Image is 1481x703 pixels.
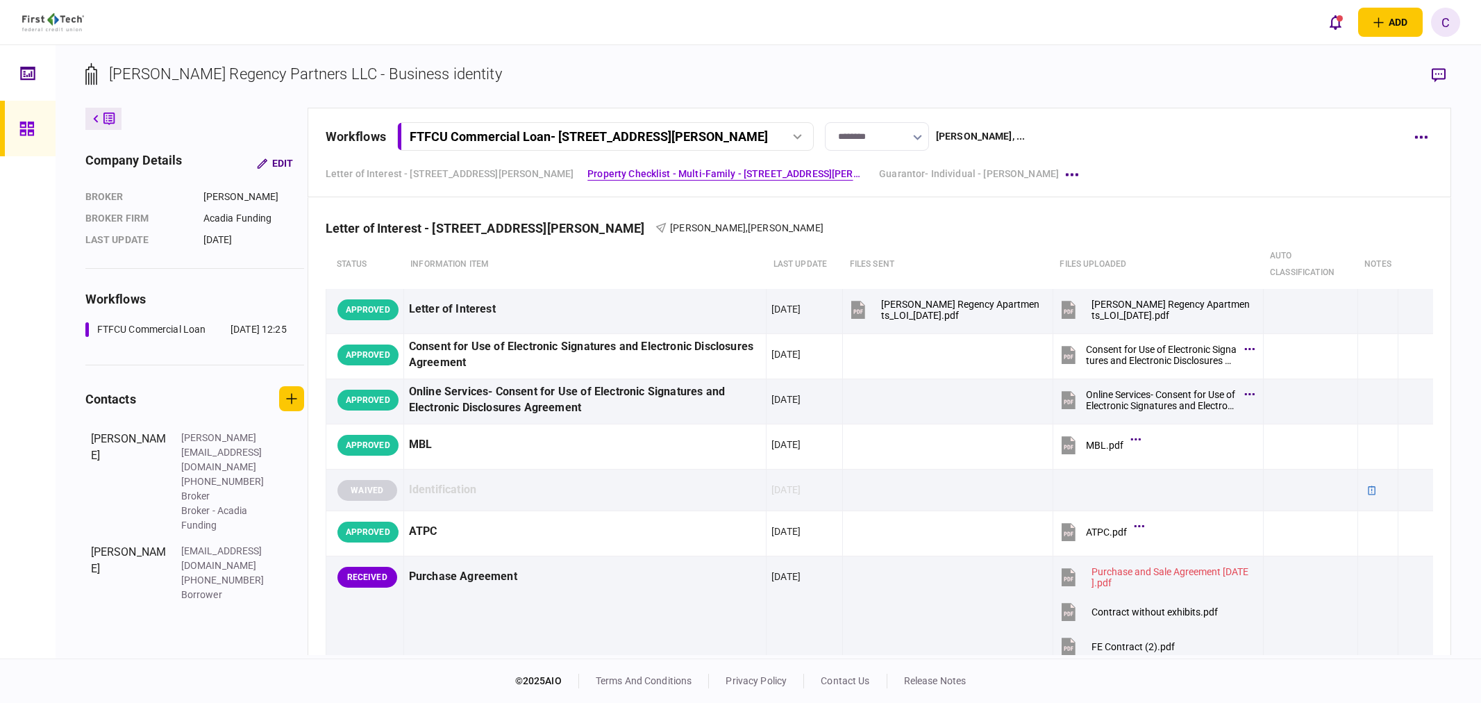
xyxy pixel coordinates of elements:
[181,431,271,474] div: [PERSON_NAME][EMAIL_ADDRESS][DOMAIN_NAME]
[879,167,1059,181] a: Guarantor- Individual - [PERSON_NAME]
[1091,299,1251,321] div: Sullivan Regency Apartments_LOI_06.06.25.pdf
[726,675,787,686] a: privacy policy
[771,347,801,361] div: [DATE]
[337,435,399,456] div: APPROVED
[181,588,271,602] div: Borrower
[1086,389,1237,411] div: Online Services- Consent for Use of Electronic Signatures and Electronic Disclosures Agreement.pdf
[409,561,761,593] div: Purchase Agreement
[936,129,1025,144] div: [PERSON_NAME] , ...
[1091,606,1218,618] div: Contract without exhibits.pdf
[670,222,746,233] span: [PERSON_NAME]
[1358,8,1423,37] button: open adding identity options
[1053,240,1263,289] th: Files uploaded
[85,211,190,226] div: broker firm
[1058,596,1218,627] button: Contract without exhibits.pdf
[515,674,579,688] div: © 2025 AIO
[326,240,403,289] th: status
[409,339,761,371] div: Consent for Use of Electronic Signatures and Electronic Disclosures Agreement
[22,13,84,31] img: client company logo
[409,474,761,506] div: Identification
[337,522,399,543] div: APPROVED
[85,390,136,408] div: contacts
[337,480,397,501] div: WAIVED
[1058,384,1251,415] button: Online Services- Consent for Use of Electronic Signatures and Electronic Disclosures Agreement.pdf
[337,567,397,588] div: RECEIVED
[85,322,287,337] a: FTFCU Commercial Loan[DATE] 12:25
[246,151,304,176] button: Edit
[203,211,304,226] div: Acadia Funding
[881,299,1041,321] div: Sullivan Regency Apartments_LOI_06.06.25.pdf
[1058,294,1251,325] button: Sullivan Regency Apartments_LOI_06.06.25.pdf
[1058,516,1141,547] button: ATPC.pdf
[848,294,1041,325] button: Sullivan Regency Apartments_LOI_06.06.25.pdf
[771,524,801,538] div: [DATE]
[1431,8,1460,37] button: C
[231,322,287,337] div: [DATE] 12:25
[85,233,190,247] div: last update
[771,570,801,584] div: [DATE]
[337,345,399,365] div: APPROVED
[748,222,823,233] span: [PERSON_NAME]
[326,221,656,235] div: Letter of Interest - [STREET_ADDRESS][PERSON_NAME]
[771,483,801,497] div: [DATE]
[771,392,801,406] div: [DATE]
[85,151,183,176] div: company details
[203,190,304,204] div: [PERSON_NAME]
[326,127,386,146] div: workflows
[1058,631,1175,662] button: FE Contract (2).pdf
[1086,440,1123,451] div: MBL.pdf
[1091,566,1251,588] div: Purchase and Sale Agreement 6-16-25.pdf
[97,322,206,337] div: FTFCU Commercial Loan
[181,474,271,489] div: [PHONE_NUMBER]
[771,438,801,452] div: [DATE]
[409,429,761,461] div: MBL
[821,675,869,686] a: contact us
[409,384,761,416] div: Online Services- Consent for Use of Electronic Signatures and Electronic Disclosures Agreement
[1086,527,1127,538] div: ATPC.pdf
[1058,339,1251,370] button: Consent for Use of Electronic Signatures and Electronic Disclosures Agreement.pdf
[1086,344,1237,366] div: Consent for Use of Electronic Signatures and Electronic Disclosures Agreement.pdf
[1321,8,1350,37] button: open notifications list
[397,122,814,151] button: FTFCU Commercial Loan- [STREET_ADDRESS][PERSON_NAME]
[587,167,865,181] a: Property Checklist - Multi-Family - [STREET_ADDRESS][PERSON_NAME]
[904,675,967,686] a: release notes
[85,190,190,204] div: Broker
[337,299,399,320] div: APPROVED
[85,290,304,308] div: workflows
[91,431,167,533] div: [PERSON_NAME]
[843,240,1053,289] th: files sent
[1058,429,1137,461] button: MBL.pdf
[1263,240,1357,289] th: auto classification
[109,63,502,85] div: [PERSON_NAME] Regency Partners LLC - Business identity
[1091,641,1175,652] div: FE Contract (2).pdf
[746,222,748,233] span: ,
[1058,561,1251,593] button: Purchase and Sale Agreement 6-16-25.pdf
[767,240,843,289] th: last update
[203,233,304,247] div: [DATE]
[771,302,801,316] div: [DATE]
[1357,240,1398,289] th: notes
[181,544,271,573] div: [EMAIL_ADDRESS][DOMAIN_NAME]
[326,167,574,181] a: Letter of Interest - [STREET_ADDRESS][PERSON_NAME]
[409,294,761,325] div: Letter of Interest
[410,129,768,144] div: FTFCU Commercial Loan - [STREET_ADDRESS][PERSON_NAME]
[181,489,271,504] div: Broker
[181,504,271,533] div: Broker - Acadia Funding
[596,675,692,686] a: terms and conditions
[337,390,399,411] div: APPROVED
[181,573,271,588] div: [PHONE_NUMBER]
[403,240,766,289] th: Information item
[91,544,167,602] div: [PERSON_NAME]
[409,516,761,547] div: ATPC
